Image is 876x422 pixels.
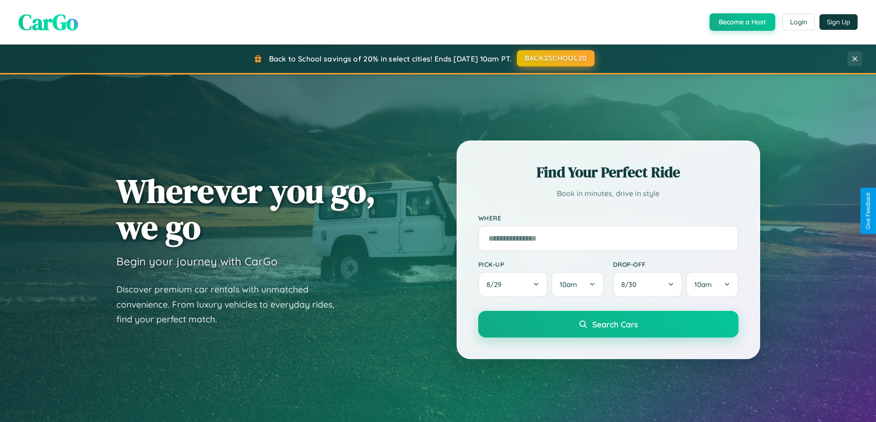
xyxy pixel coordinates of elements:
button: BACK2SCHOOL20 [517,50,595,67]
button: Login [782,14,815,30]
button: 8/30 [613,272,683,297]
p: Book in minutes, drive in style [478,187,739,200]
div: Give Feedback [865,192,871,230]
span: 10am [560,280,577,289]
span: 8 / 30 [621,280,641,289]
label: Drop-off [613,260,739,268]
h3: Begin your journey with CarGo [116,254,278,268]
label: Where [478,214,739,222]
button: Search Cars [478,311,739,338]
span: 8 / 29 [487,280,506,289]
span: 10am [694,280,712,289]
span: Search Cars [592,319,638,329]
button: Become a Host [710,13,775,31]
button: 10am [686,272,738,297]
h1: Wherever you go, we go [116,173,376,245]
h2: Find Your Perfect Ride [478,162,739,182]
span: Back to School savings of 20% in select cities! Ends [DATE] 10am PT. [269,54,512,63]
button: 10am [551,272,603,297]
label: Pick-up [478,260,604,268]
span: CarGo [18,7,78,37]
p: Discover premium car rentals with unmatched convenience. From luxury vehicles to everyday rides, ... [116,282,346,327]
button: 8/29 [478,272,548,297]
button: Sign Up [819,14,858,30]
